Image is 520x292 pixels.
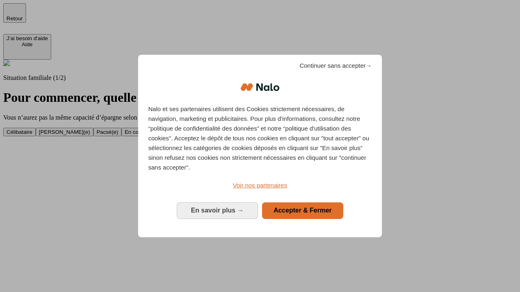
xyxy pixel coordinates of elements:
[148,180,372,190] a: Voir nos partenaires
[138,55,382,237] div: Bienvenue chez Nalo Gestion du consentement
[262,202,343,219] button: Accepter & Fermer: Accepter notre traitement des données et fermer
[191,207,244,214] span: En savoir plus →
[273,207,331,214] span: Accepter & Fermer
[233,182,287,189] span: Voir nos partenaires
[177,202,258,219] button: En savoir plus: Configurer vos consentements
[299,61,372,71] span: Continuer sans accepter→
[148,104,372,172] p: Nalo et ses partenaires utilisent des Cookies strictement nécessaires, de navigation, marketing e...
[240,75,279,99] img: Logo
